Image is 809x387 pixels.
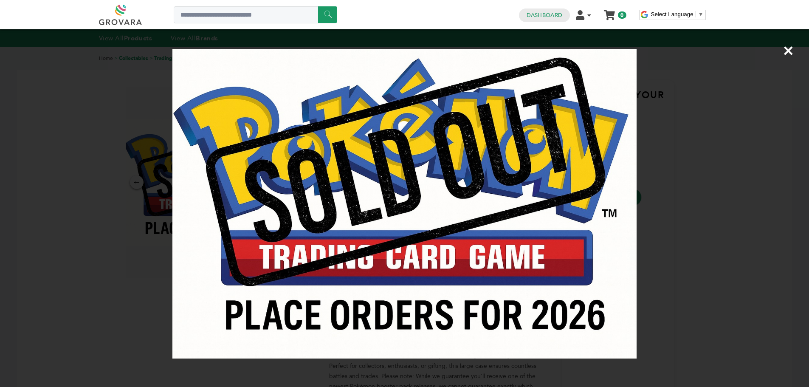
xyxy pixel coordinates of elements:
span: Select Language [651,11,693,17]
a: Select Language​ [651,11,704,17]
img: Image Preview [172,49,637,359]
a: My Cart [604,8,614,17]
span: 0 [618,11,626,19]
span: ▼ [698,11,704,17]
input: Search a product or brand... [174,6,337,23]
a: Dashboard [527,11,562,19]
span: × [783,39,794,62]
